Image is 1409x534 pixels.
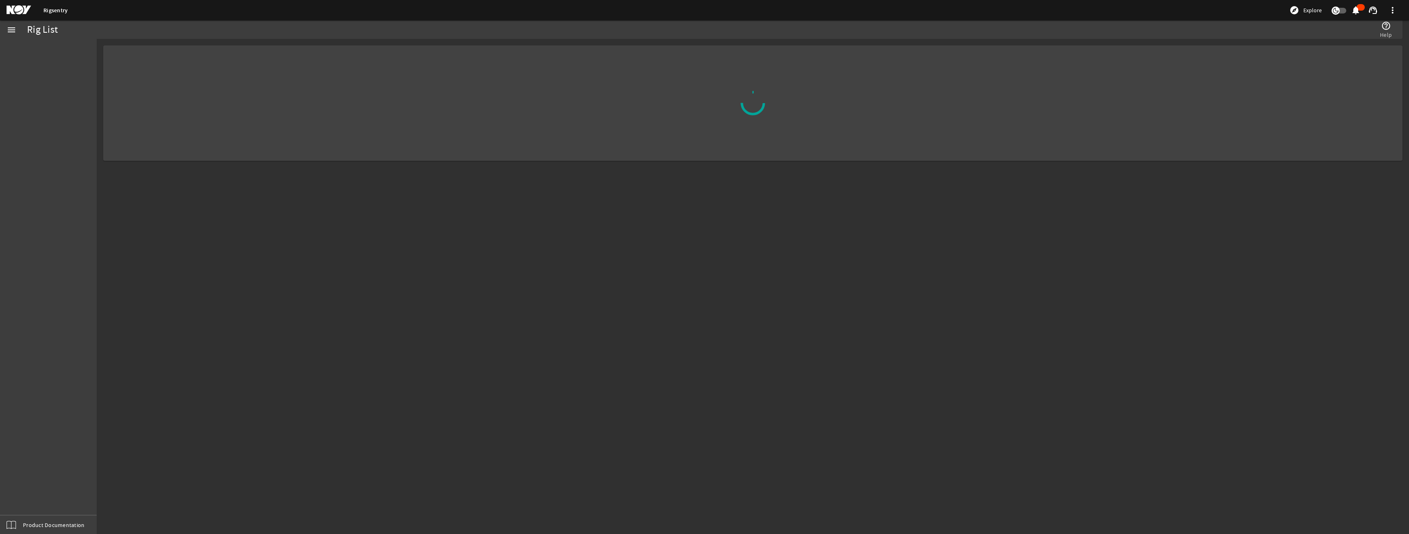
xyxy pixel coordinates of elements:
[1368,5,1378,15] mat-icon: support_agent
[1381,21,1391,31] mat-icon: help_outline
[27,26,58,34] div: Rig List
[23,521,84,529] span: Product Documentation
[43,7,68,14] a: Rigsentry
[1383,0,1402,20] button: more_vert
[1286,4,1325,17] button: Explore
[1303,6,1322,14] span: Explore
[7,25,16,35] mat-icon: menu
[1351,5,1361,15] mat-icon: notifications
[1380,31,1392,39] span: Help
[1289,5,1299,15] mat-icon: explore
